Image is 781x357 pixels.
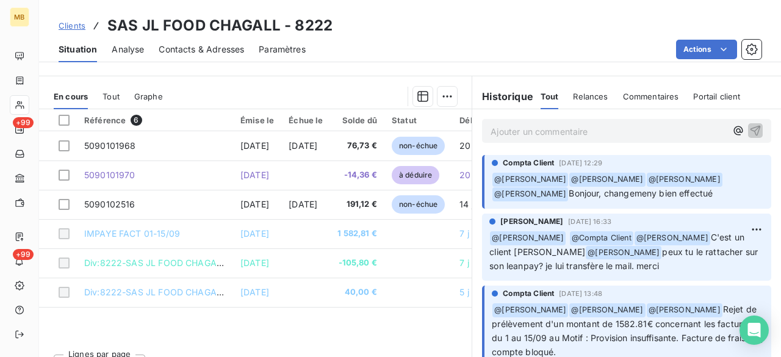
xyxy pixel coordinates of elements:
[490,231,566,245] span: @ [PERSON_NAME]
[240,170,269,180] span: [DATE]
[103,92,120,101] span: Tout
[131,115,142,126] span: 6
[559,290,602,297] span: [DATE] 13:48
[289,199,317,209] span: [DATE]
[492,173,568,187] span: @ [PERSON_NAME]
[84,287,226,297] span: Div:8222-SAS JL FOOD CHAGALL
[337,140,377,152] span: 76,73 €
[459,199,473,209] span: 14 j
[112,43,144,56] span: Analyse
[392,195,445,214] span: non-échue
[503,288,554,299] span: Compta Client
[240,140,269,151] span: [DATE]
[569,188,713,198] span: Bonjour, changemeny bien effectué
[459,140,475,151] span: 20 j
[259,43,306,56] span: Paramètres
[569,173,645,187] span: @ [PERSON_NAME]
[459,287,469,297] span: 5 j
[492,187,568,201] span: @ [PERSON_NAME]
[623,92,679,101] span: Commentaires
[240,258,269,268] span: [DATE]
[84,170,135,180] span: 5090101970
[500,216,563,227] span: [PERSON_NAME]
[59,20,85,32] a: Clients
[693,92,740,101] span: Portail client
[337,257,377,269] span: -105,80 €
[13,249,34,260] span: +99
[134,92,163,101] span: Graphe
[586,246,661,260] span: @ [PERSON_NAME]
[240,287,269,297] span: [DATE]
[337,286,377,298] span: 40,00 €
[570,231,633,245] span: @ Compta Client
[59,43,97,56] span: Situation
[647,173,722,187] span: @ [PERSON_NAME]
[54,92,88,101] span: En cours
[676,40,737,59] button: Actions
[740,316,769,345] div: Open Intercom Messenger
[59,21,85,31] span: Clients
[84,228,180,239] span: IMPAYE FACT 01-15/09
[337,115,377,125] div: Solde dû
[107,15,333,37] h3: SAS JL FOOD CHAGALL - 8222
[84,115,226,126] div: Référence
[337,169,377,181] span: -14,36 €
[568,218,611,225] span: [DATE] 16:33
[503,157,554,168] span: Compta Client
[240,228,269,239] span: [DATE]
[647,303,722,317] span: @ [PERSON_NAME]
[559,159,602,167] span: [DATE] 12:29
[84,199,135,209] span: 5090102516
[392,166,439,184] span: à déduire
[459,115,492,125] div: Délai
[289,115,323,125] div: Échue le
[240,115,274,125] div: Émise le
[337,198,377,211] span: 191,12 €
[392,137,445,155] span: non-échue
[10,7,29,27] div: MB
[489,232,747,257] span: C'est un client [PERSON_NAME]
[13,117,34,128] span: +99
[459,258,469,268] span: 7 j
[492,303,568,317] span: @ [PERSON_NAME]
[635,231,710,245] span: @ [PERSON_NAME]
[472,89,533,104] h6: Historique
[541,92,559,101] span: Tout
[84,140,136,151] span: 5090101968
[84,258,226,268] span: Div:8222-SAS JL FOOD CHAGALL
[289,140,317,151] span: [DATE]
[459,228,469,239] span: 7 j
[459,170,475,180] span: 20 j
[337,228,377,240] span: 1 582,81 €
[573,92,608,101] span: Relances
[392,115,445,125] div: Statut
[240,199,269,209] span: [DATE]
[569,303,645,317] span: @ [PERSON_NAME]
[159,43,244,56] span: Contacts & Adresses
